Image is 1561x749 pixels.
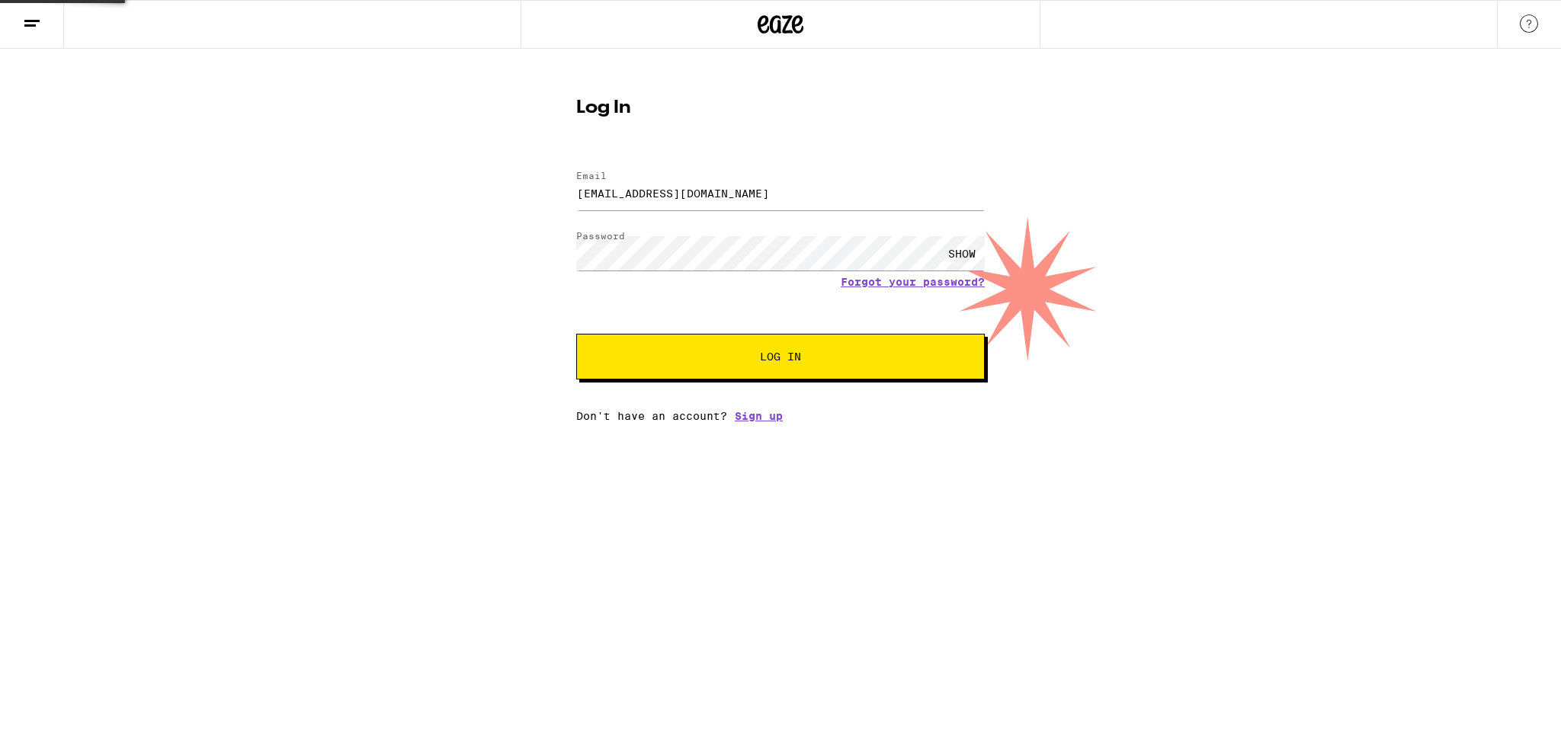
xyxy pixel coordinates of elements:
button: Log In [576,334,985,379]
h1: Log In [576,99,985,117]
label: Email [576,171,607,181]
span: Hi. Need any help? [9,11,110,23]
div: SHOW [939,236,985,270]
input: Email [576,176,985,210]
a: Sign up [735,410,783,422]
div: Don't have an account? [576,410,985,422]
label: Password [576,231,625,241]
span: Log In [760,351,801,362]
a: Forgot your password? [841,276,985,288]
